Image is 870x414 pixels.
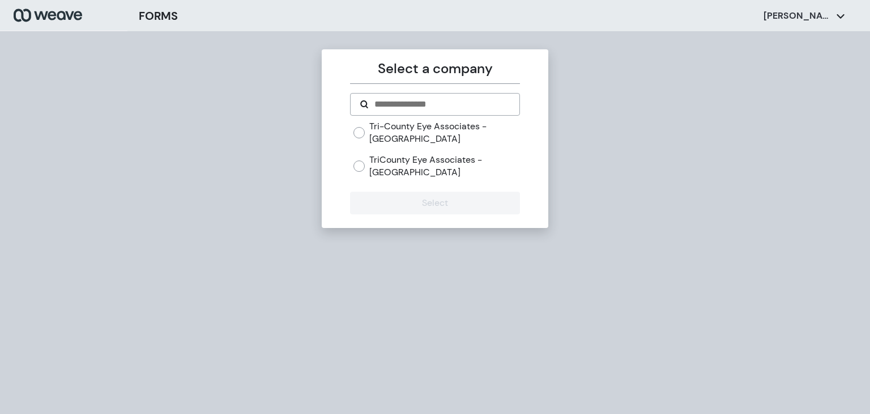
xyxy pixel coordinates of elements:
[350,192,519,214] button: Select
[369,120,519,145] label: Tri-County Eye Associates - [GEOGRAPHIC_DATA]
[369,154,519,178] label: TriCounty Eye Associates - [GEOGRAPHIC_DATA]
[764,10,831,22] p: [PERSON_NAME]
[350,58,519,79] p: Select a company
[373,98,510,111] input: Search
[139,7,178,24] h3: FORMS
